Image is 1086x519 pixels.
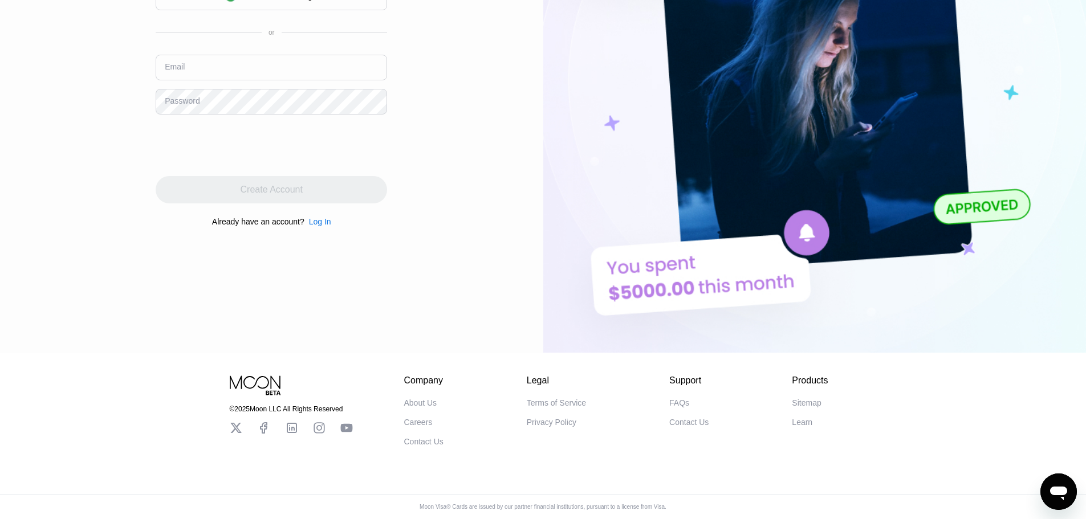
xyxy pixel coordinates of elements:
div: Terms of Service [527,398,586,407]
div: Contact Us [404,437,444,446]
div: Legal [527,375,586,386]
div: Sitemap [792,398,821,407]
div: Log In [304,217,331,226]
div: Products [792,375,828,386]
div: Careers [404,418,433,427]
div: Contact Us [669,418,709,427]
div: or [269,28,275,36]
div: Password [165,96,200,105]
div: © 2025 Moon LLC All Rights Reserved [230,405,353,413]
div: Privacy Policy [527,418,576,427]
div: Already have an account? [212,217,304,226]
div: Email [165,62,185,71]
iframe: reCAPTCHA [156,123,329,167]
div: FAQs [669,398,689,407]
iframe: Botó per iniciar la finestra de missatges [1040,473,1077,510]
div: About Us [404,398,437,407]
div: Moon Visa® Cards are issued by our partner financial institutions, pursuant to a license from Visa. [410,504,676,510]
div: Log In [309,217,331,226]
div: Company [404,375,444,386]
div: Support [669,375,709,386]
div: Learn [792,418,812,427]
